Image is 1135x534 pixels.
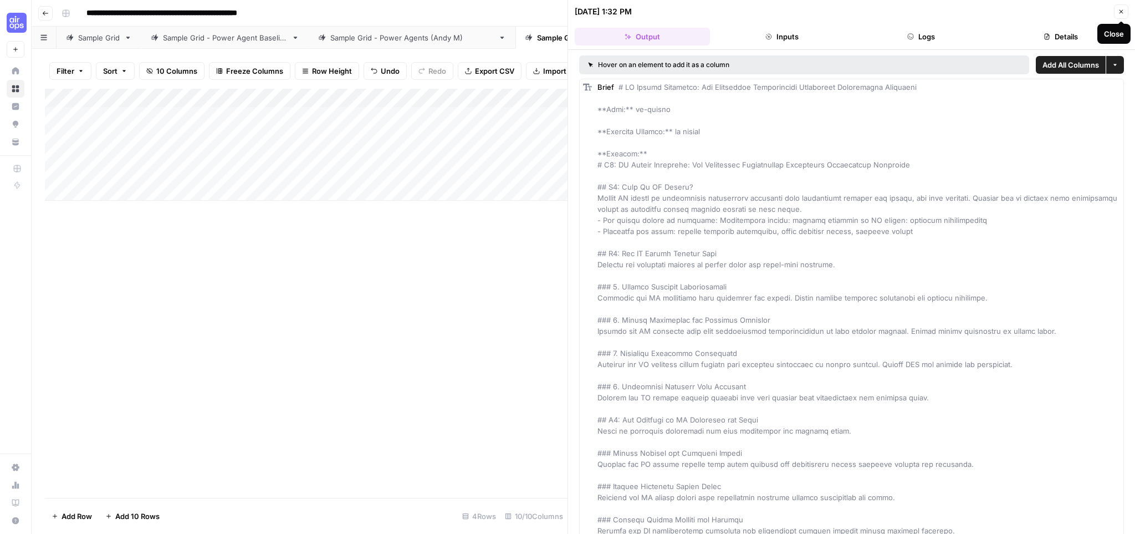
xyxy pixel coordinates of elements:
span: Undo [381,65,400,77]
div: 10/10 Columns [500,507,567,525]
span: Row Height [312,65,352,77]
a: Insights [7,98,24,115]
a: Settings [7,459,24,476]
button: Output [575,28,710,45]
a: Usage [7,476,24,494]
span: Import CSV [543,65,583,77]
div: [DATE] 1:32 PM [575,6,632,17]
a: Sample Grid [57,27,141,49]
button: Workspace: September Cohort [7,9,24,37]
div: 4 Rows [458,507,500,525]
a: Sample Grid - Power Agents ([PERSON_NAME]) [309,27,515,49]
a: Sample Grid ([PERSON_NAME]) [515,27,667,49]
button: Undo [364,62,407,80]
span: Sort [103,65,117,77]
button: Details [993,28,1128,45]
span: Add All Columns [1042,59,1099,70]
button: Sort [96,62,135,80]
div: Sample Grid ([PERSON_NAME]) [537,32,645,43]
a: Home [7,62,24,80]
button: Import CSV [526,62,590,80]
a: Learning Hub [7,494,24,512]
a: Your Data [7,133,24,151]
button: Help + Support [7,512,24,530]
span: Add 10 Rows [115,511,160,522]
span: Export CSV [475,65,514,77]
button: Freeze Columns [209,62,290,80]
button: Redo [411,62,453,80]
button: Add 10 Rows [99,507,166,525]
button: Add Row [45,507,99,525]
span: 10 Columns [156,65,197,77]
div: Close [1104,28,1124,39]
button: Add All Columns [1036,56,1106,74]
button: Row Height [295,62,359,80]
span: Brief [597,83,614,91]
span: Add Row [62,511,92,522]
button: 10 Columns [139,62,204,80]
a: Sample Grid - Power Agent Baseline [141,27,309,49]
img: September Cohort Logo [7,13,27,33]
span: Filter [57,65,74,77]
button: Filter [49,62,91,80]
span: Freeze Columns [226,65,283,77]
button: Export CSV [458,62,522,80]
div: Sample Grid - Power Agents ([PERSON_NAME]) [330,32,494,43]
span: Redo [428,65,446,77]
div: Sample Grid [78,32,120,43]
button: Logs [854,28,989,45]
div: Sample Grid - Power Agent Baseline [163,32,287,43]
a: Opportunities [7,115,24,133]
a: Browse [7,80,24,98]
button: Inputs [714,28,850,45]
div: Hover on an element to add it as a column [588,60,875,70]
